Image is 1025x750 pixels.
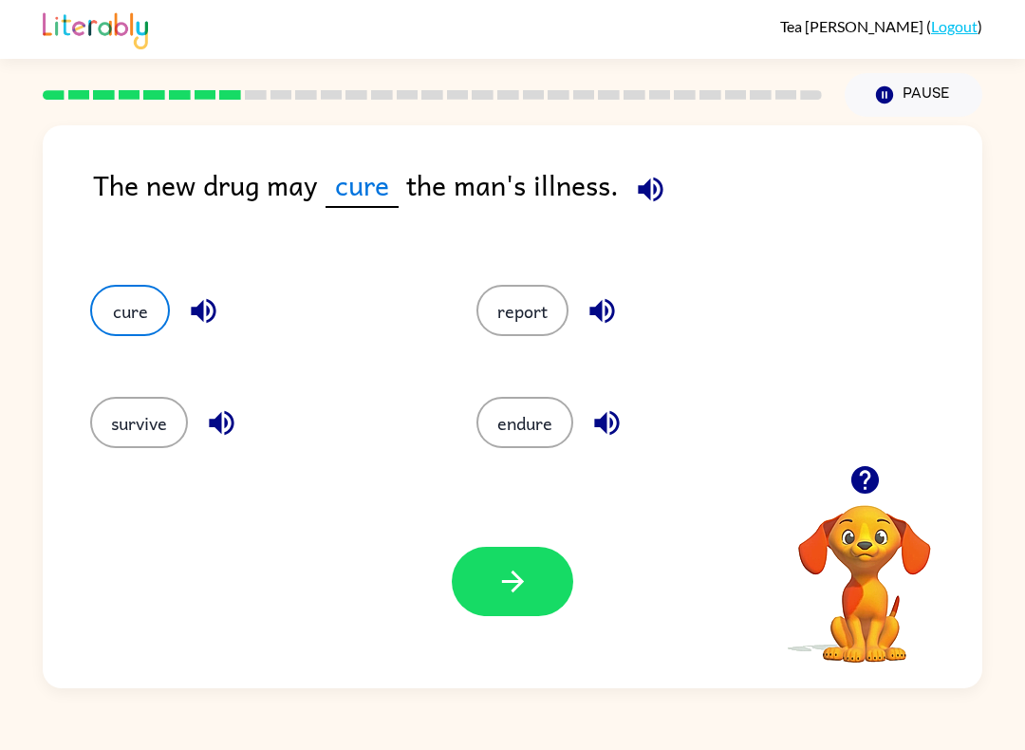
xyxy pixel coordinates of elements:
[845,73,982,117] button: Pause
[780,17,982,35] div: ( )
[90,285,170,336] button: cure
[43,8,148,49] img: Literably
[931,17,978,35] a: Logout
[770,476,960,666] video: Your browser must support playing .mp4 files to use Literably. Please try using another browser.
[476,285,568,336] button: report
[93,163,982,247] div: The new drug may the man's illness.
[90,397,188,448] button: survive
[780,17,926,35] span: Tea [PERSON_NAME]
[476,397,573,448] button: endure
[326,163,399,208] span: cure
